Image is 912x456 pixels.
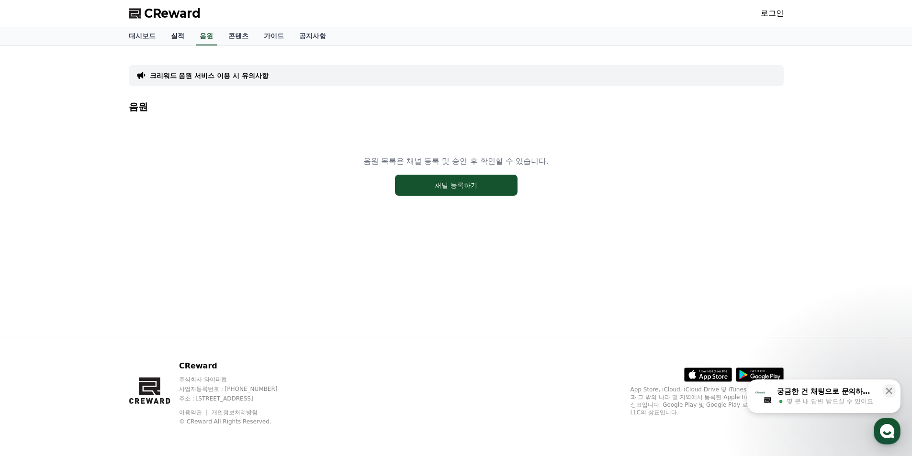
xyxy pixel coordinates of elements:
[179,360,296,372] p: CReward
[144,6,201,21] span: CReward
[129,101,784,112] h4: 음원
[88,318,99,326] span: 대화
[221,27,256,45] a: 콘텐츠
[395,175,518,196] button: 채널 등록하기
[196,27,217,45] a: 음원
[30,318,36,325] span: 홈
[256,27,292,45] a: 가이드
[179,395,296,402] p: 주소 : [STREET_ADDRESS]
[179,376,296,383] p: 주식회사 와이피랩
[761,8,784,19] a: 로그인
[129,6,201,21] a: CReward
[124,303,184,327] a: 설정
[179,385,296,393] p: 사업자등록번호 : [PHONE_NUMBER]
[292,27,334,45] a: 공지사항
[179,409,209,416] a: 이용약관
[631,386,784,416] p: App Store, iCloud, iCloud Drive 및 iTunes Store는 미국과 그 밖의 나라 및 지역에서 등록된 Apple Inc.의 서비스 상표입니다. Goo...
[150,71,269,80] a: 크리워드 음원 서비스 이용 시 유의사항
[63,303,124,327] a: 대화
[163,27,192,45] a: 실적
[148,318,159,325] span: 설정
[363,156,549,167] p: 음원 목록은 채널 등록 및 승인 후 확인할 수 있습니다.
[3,303,63,327] a: 홈
[212,409,258,416] a: 개인정보처리방침
[121,27,163,45] a: 대시보드
[179,418,296,425] p: © CReward All Rights Reserved.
